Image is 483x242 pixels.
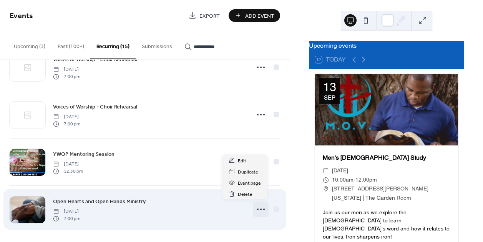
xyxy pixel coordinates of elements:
span: 10:00am [332,175,354,185]
div: Join us our men as we explore the [DEMOGRAPHIC_DATA] to learn [DEMOGRAPHIC_DATA]'s word and how i... [315,209,458,241]
a: YWOP Mentoring Session [53,150,115,159]
span: Delete [238,190,252,199]
button: Upcoming (3) [8,31,51,58]
div: Upcoming events [309,41,464,50]
span: YWOP Mentoring Session [53,150,115,159]
span: Export [199,12,220,20]
div: ​ [323,175,329,185]
div: ​ [323,184,329,194]
span: Voices of Worship - Choir Rehearsal [53,103,137,111]
a: Export [183,9,226,22]
span: Add Event [245,12,274,20]
span: Event page [238,179,261,187]
span: [DATE] [332,166,348,175]
div: Sep [324,95,335,100]
span: 12:00pm [355,175,377,185]
span: 7:00 pm [53,215,80,222]
a: Voices of Worship - Choir Rehearsal [53,55,137,64]
span: - [354,175,355,185]
span: Events [10,8,33,23]
button: Past (100+) [51,31,90,58]
span: [DATE] [53,208,80,215]
span: [DATE] [53,161,83,168]
div: 13 [323,82,336,93]
span: [DATE] [53,66,80,73]
div: Men's [DEMOGRAPHIC_DATA] Study [315,153,458,162]
span: [STREET_ADDRESS][PERSON_NAME][US_STATE] | The Garden Room [332,184,450,203]
span: Edit [238,157,246,165]
a: Open Hearts and Open Hands Ministry [53,197,146,206]
span: Voices of Worship - Choir Rehearsal [53,56,137,64]
a: Voices of Worship - Choir Rehearsal [53,102,137,111]
span: Duplicate [238,168,258,176]
span: 12:30 pm [53,168,83,175]
button: Submissions [136,31,178,58]
span: 7:00 pm [53,73,80,80]
span: [DATE] [53,113,80,120]
button: Recurring (15) [90,31,136,59]
span: 7:00 pm [53,120,80,127]
button: Add Event [229,9,280,22]
div: ​ [323,166,329,175]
